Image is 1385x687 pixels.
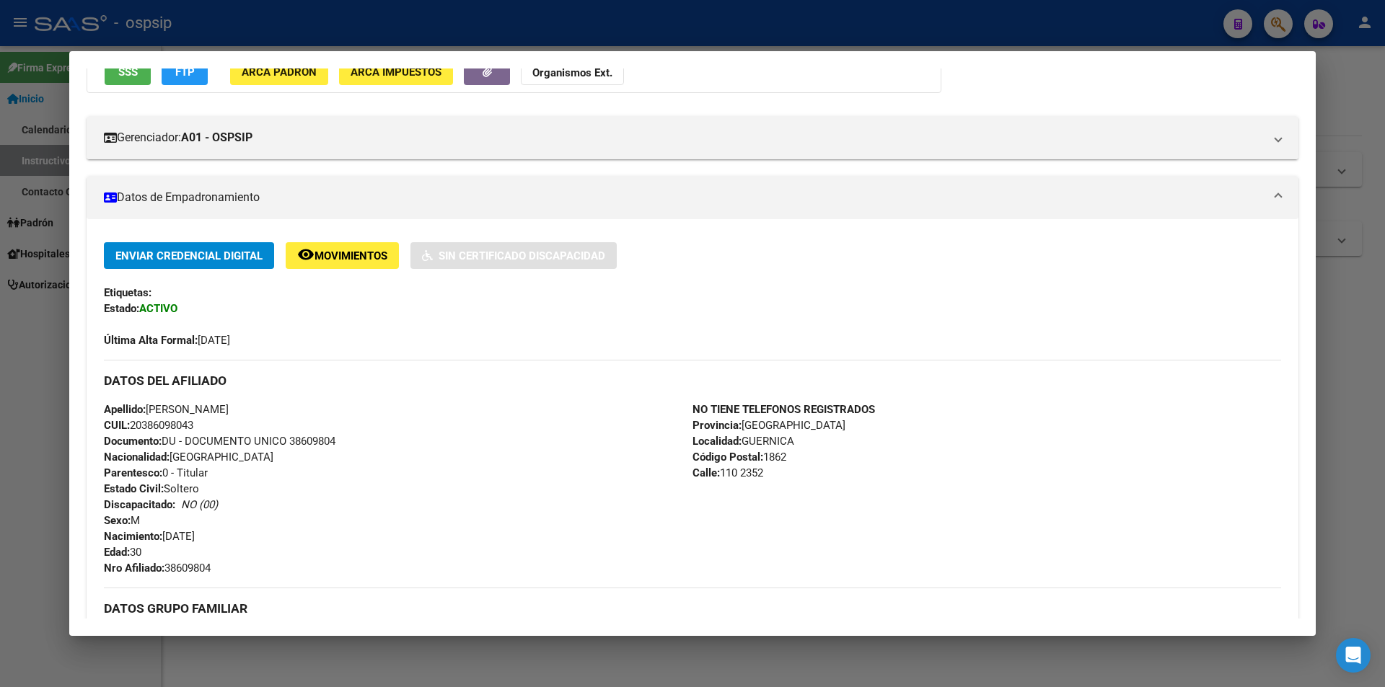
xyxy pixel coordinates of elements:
strong: Código Postal: [692,451,763,464]
strong: Apellido: [104,403,146,416]
button: ARCA Impuestos [339,58,453,85]
i: NO (00) [181,498,218,511]
span: Soltero [104,482,199,495]
strong: Localidad: [692,435,742,448]
span: GUERNICA [692,435,794,448]
button: ARCA Padrón [230,58,328,85]
span: 1862 [692,451,786,464]
span: 20386098043 [104,419,193,432]
button: SSS [105,58,151,85]
strong: NO TIENE TELEFONOS REGISTRADOS [692,403,875,416]
h3: DATOS DEL AFILIADO [104,373,1281,389]
div: Open Intercom Messenger [1336,638,1371,673]
span: [GEOGRAPHIC_DATA] [692,419,845,432]
span: FTP [175,66,195,79]
mat-panel-title: Datos de Empadronamiento [104,189,1264,206]
strong: Etiquetas: [104,286,151,299]
strong: Sexo: [104,514,131,527]
strong: A01 - OSPSIP [181,129,252,146]
span: 38609804 [104,562,211,575]
strong: Nacionalidad: [104,451,170,464]
button: Organismos Ext. [521,58,624,85]
span: [PERSON_NAME] [104,403,229,416]
mat-panel-title: Gerenciador: [104,129,1264,146]
button: Enviar Credencial Digital [104,242,274,269]
span: SSS [118,66,138,79]
span: ARCA Padrón [242,66,317,79]
span: 0 - Titular [104,466,208,479]
span: M [104,514,140,527]
span: DU - DOCUMENTO UNICO 38609804 [104,435,335,448]
span: [GEOGRAPHIC_DATA] [104,451,273,464]
strong: Nro Afiliado: [104,562,164,575]
h3: DATOS GRUPO FAMILIAR [104,600,1281,616]
strong: Estado Civil: [104,482,164,495]
strong: CUIL: [104,419,130,432]
strong: Organismos Ext. [532,66,612,79]
span: Enviar Credencial Digital [115,249,263,262]
strong: Edad: [104,546,130,559]
strong: Nacimiento: [104,530,162,543]
button: Movimientos [286,242,399,269]
span: ARCA Impuestos [351,66,441,79]
span: [DATE] [104,334,230,347]
mat-icon: remove_red_eye [297,246,315,263]
strong: Parentesco: [104,466,162,479]
span: [DATE] [104,530,195,543]
span: 110 2352 [692,466,763,479]
span: 30 [104,546,141,559]
strong: Estado: [104,302,139,315]
strong: Documento: [104,435,162,448]
button: Sin Certificado Discapacidad [410,242,617,269]
mat-expansion-panel-header: Datos de Empadronamiento [87,176,1298,219]
span: Movimientos [315,249,387,262]
span: Sin Certificado Discapacidad [439,249,605,262]
strong: Última Alta Formal: [104,334,198,347]
strong: Provincia: [692,419,742,432]
strong: ACTIVO [139,302,177,315]
mat-expansion-panel-header: Gerenciador:A01 - OSPSIP [87,116,1298,159]
strong: Calle: [692,466,720,479]
button: FTP [162,58,208,85]
strong: Discapacitado: [104,498,175,511]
